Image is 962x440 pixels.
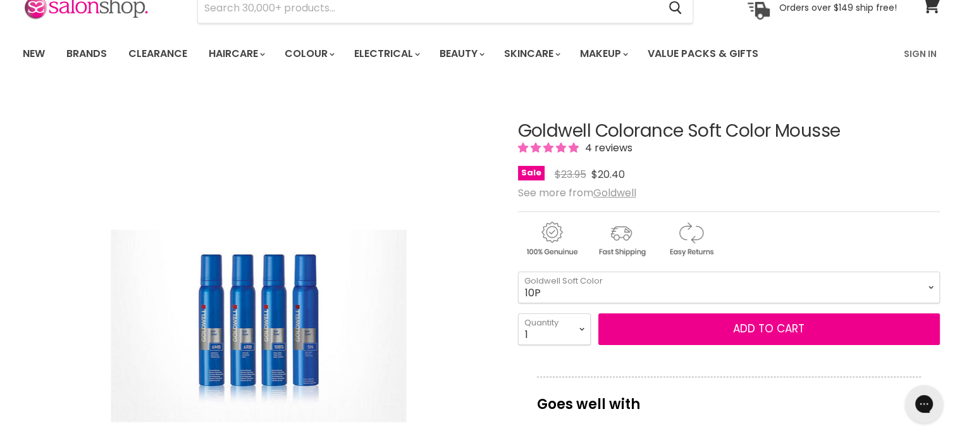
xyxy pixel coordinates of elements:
a: New [13,41,54,67]
img: returns.gif [657,220,724,258]
iframe: Gorgias live chat messenger [899,380,949,427]
select: Quantity [518,313,591,345]
span: 5.00 stars [518,141,581,155]
span: Sale [518,166,545,180]
span: 4 reviews [581,141,632,155]
a: Brands [57,41,116,67]
img: shipping.gif [588,220,655,258]
a: Value Packs & Gifts [638,41,768,67]
span: $23.95 [555,167,586,182]
a: Clearance [119,41,197,67]
p: Goes well with [537,377,921,418]
span: Add to cart [733,321,805,336]
p: Orders over $149 ship free! [779,2,897,13]
a: Skincare [495,41,568,67]
span: $20.40 [591,167,625,182]
a: Goldwell [593,185,636,200]
button: Add to cart [598,313,940,345]
a: Makeup [570,41,636,67]
a: Haircare [199,41,273,67]
a: Electrical [345,41,428,67]
img: genuine.gif [518,220,585,258]
a: Beauty [430,41,492,67]
a: Colour [275,41,342,67]
a: Sign In [896,41,944,67]
span: See more from [518,185,636,200]
ul: Main menu [13,35,832,72]
h1: Goldwell Colorance Soft Color Mousse [518,122,940,141]
nav: Main [7,35,956,72]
